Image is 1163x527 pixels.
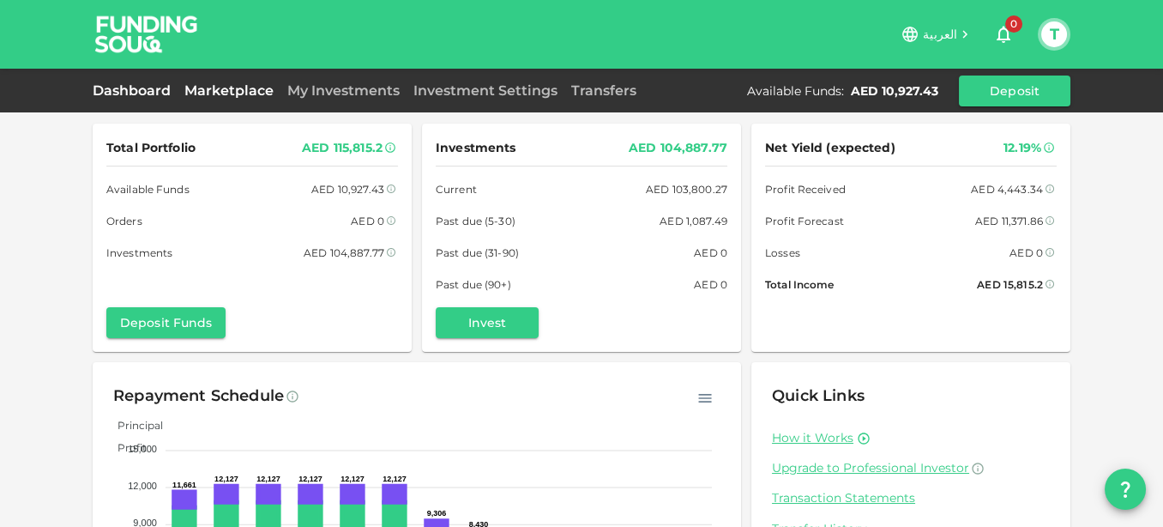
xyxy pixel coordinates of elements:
[128,481,157,491] tspan: 12,000
[1041,21,1067,47] button: T
[1105,469,1146,510] button: question
[1005,15,1022,33] span: 0
[977,276,1043,294] div: AED 15,815.2
[113,383,284,410] div: Repayment Schedule
[772,490,1050,506] a: Transaction Statements
[436,137,515,159] span: Investments
[851,82,938,100] div: AED 10,927.43
[694,276,727,294] div: AED 0
[772,460,1050,476] a: Upgrade to Professional Investor
[765,244,800,262] span: Losses
[106,137,196,159] span: Total Portfolio
[959,76,1070,106] button: Deposit
[975,212,1043,230] div: AED 11,371.86
[436,244,519,262] span: Past due (31-90)
[747,82,844,100] div: Available Funds :
[105,419,163,432] span: Principal
[923,27,957,42] span: العربية
[106,307,226,338] button: Deposit Funds
[178,82,280,99] a: Marketplace
[351,212,384,230] div: AED 0
[765,276,834,294] span: Total Income
[436,276,511,294] span: Past due (90+)
[986,17,1021,51] button: 0
[694,244,727,262] div: AED 0
[1003,137,1041,159] div: 12.19%
[106,180,190,198] span: Available Funds
[106,212,142,230] span: Orders
[646,180,727,198] div: AED 103,800.27
[765,137,895,159] span: Net Yield (expected)
[105,441,147,454] span: Profit
[128,444,157,454] tspan: 15,000
[93,82,178,99] a: Dashboard
[660,212,727,230] div: AED 1,087.49
[971,180,1043,198] div: AED 4,443.34
[407,82,564,99] a: Investment Settings
[304,244,384,262] div: AED 104,887.77
[302,137,383,159] div: AED 115,815.2
[311,180,384,198] div: AED 10,927.43
[106,244,172,262] span: Investments
[280,82,407,99] a: My Investments
[772,386,865,405] span: Quick Links
[436,307,539,338] button: Invest
[765,212,844,230] span: Profit Forecast
[1009,244,1043,262] div: AED 0
[629,137,727,159] div: AED 104,887.77
[436,180,477,198] span: Current
[772,430,853,446] a: How it Works
[765,180,846,198] span: Profit Received
[436,212,515,230] span: Past due (5-30)
[564,82,643,99] a: Transfers
[772,460,969,476] span: Upgrade to Professional Investor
